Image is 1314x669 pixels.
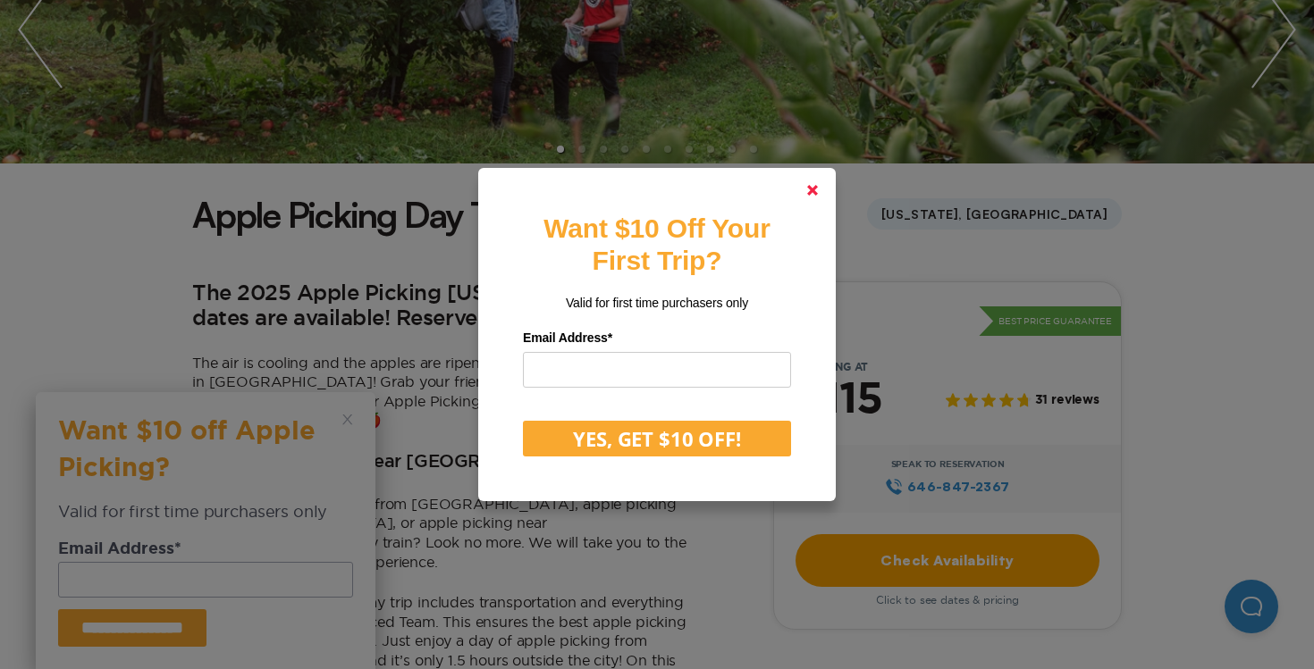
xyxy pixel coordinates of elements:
[523,421,791,456] button: YES, GET $10 OFF!
[543,213,770,275] strong: Want $10 Off Your First Trip?
[523,324,791,352] label: Email Address
[608,330,612,345] span: Required
[566,296,748,310] span: Valid for first time purchasers only
[791,169,834,212] a: Close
